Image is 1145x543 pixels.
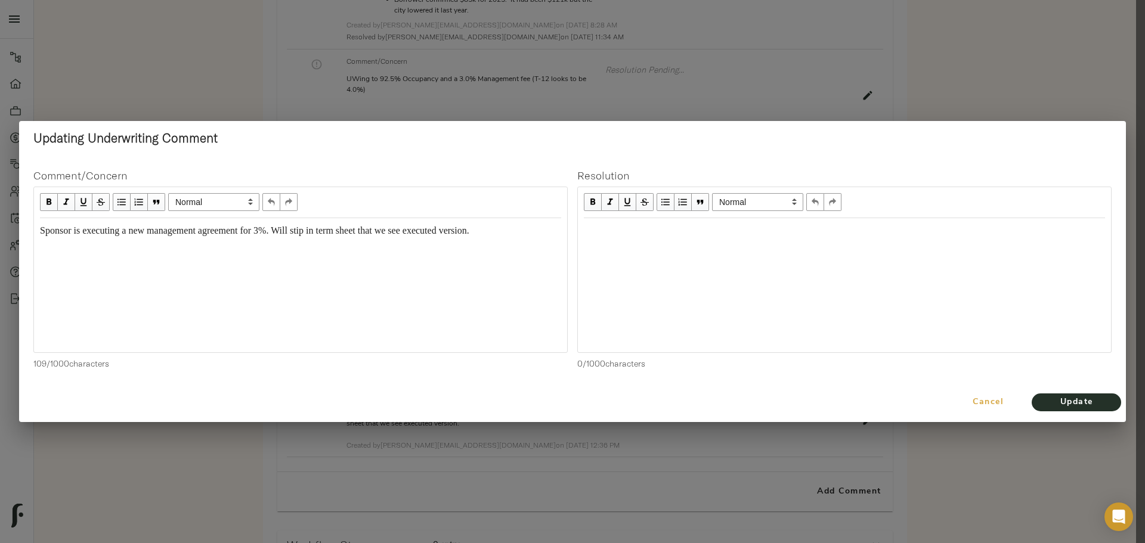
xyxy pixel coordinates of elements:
div: Edit text [35,219,567,243]
button: Undo [262,193,280,211]
button: Blockquote [148,193,165,211]
span: Cancel [954,395,1022,410]
button: Strikethrough [636,193,654,211]
button: Cancel [949,387,1027,417]
select: Block type [168,193,259,211]
button: Italic [602,193,619,211]
button: Underline [619,193,636,211]
button: Underline [75,193,92,211]
button: Italic [58,193,75,211]
span: Normal [168,193,259,211]
span: Sponsor is executing a new management agreement for 3%. Will stip in term sheet that we see execu... [40,225,469,235]
button: UL [113,193,131,211]
button: OL [131,193,148,211]
span: Update [1044,395,1109,410]
span: Normal [712,193,803,211]
button: Redo [824,193,841,211]
button: Blockquote [692,193,709,211]
h4: Comment/Concern [33,169,568,182]
button: Undo [806,193,824,211]
select: Block type [712,193,803,211]
button: OL [674,193,692,211]
h2: Updating Underwriting Comment [33,131,1112,145]
button: UL [657,193,674,211]
button: Update [1032,393,1121,411]
h4: Resolution [577,169,1112,182]
p: 109 / 1000 characters [33,358,568,370]
button: Bold [40,193,58,211]
button: Strikethrough [92,193,110,211]
button: Bold [584,193,602,211]
button: Redo [280,193,298,211]
div: Open Intercom Messenger [1104,502,1133,531]
div: Edit text [578,219,1110,243]
p: 0 / 1000 characters [577,358,1112,370]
